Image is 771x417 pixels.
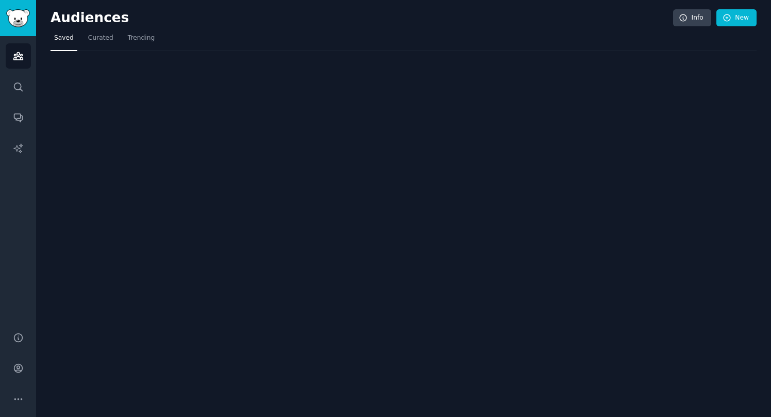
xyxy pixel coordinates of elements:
a: Info [673,9,711,27]
h2: Audiences [51,10,673,26]
a: New [716,9,757,27]
img: GummySearch logo [6,9,30,27]
a: Trending [124,30,158,51]
span: Trending [128,34,155,43]
span: Saved [54,34,74,43]
span: Curated [88,34,113,43]
a: Curated [85,30,117,51]
a: Saved [51,30,77,51]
